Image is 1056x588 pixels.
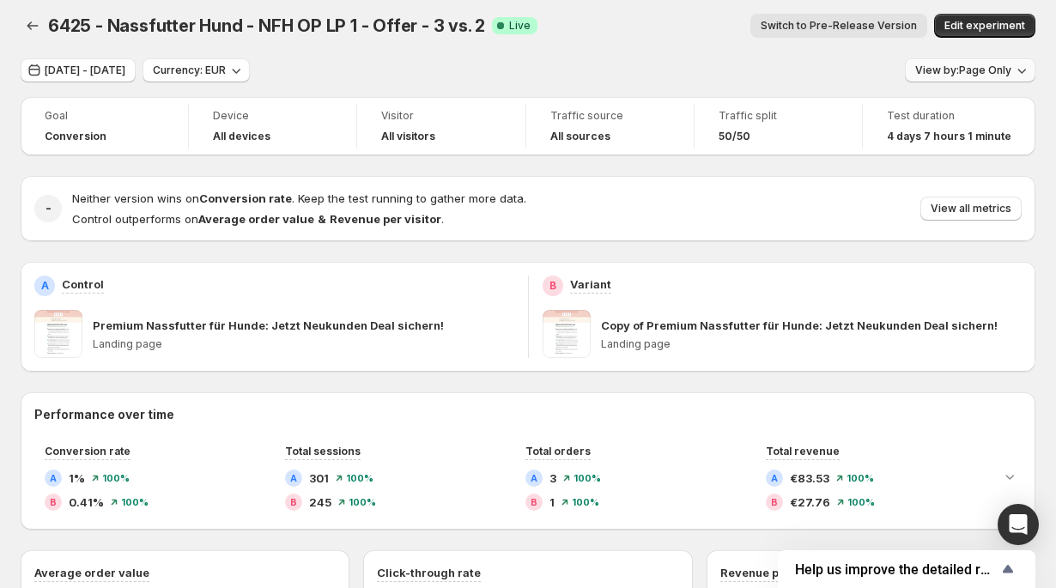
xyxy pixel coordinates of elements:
span: Device [213,109,332,123]
span: Total orders [525,445,591,458]
strong: Conversion rate [199,191,292,205]
span: Edit experiment [944,19,1025,33]
button: Show survey - Help us improve the detailed report for A/B campaigns [795,559,1018,579]
h2: B [290,497,297,507]
div: Open Intercom Messenger [998,504,1039,545]
span: Help us improve the detailed report for A/B campaigns [795,561,998,578]
h4: All devices [213,130,270,143]
h2: A [531,473,537,483]
span: 100 % [346,473,373,483]
span: Control outperforms on . [72,212,444,226]
a: GoalConversion [45,107,164,145]
h2: B [531,497,537,507]
span: [DATE] - [DATE] [45,64,125,77]
span: 100 % [847,473,874,483]
button: [DATE] - [DATE] [21,58,136,82]
span: 50/50 [719,130,750,143]
span: €83.53 [790,470,829,487]
span: 6425 - Nassfutter Hund - NFH OP LP 1 - Offer - 3 vs. 2 [48,15,485,36]
span: 3 [549,470,556,487]
span: View all metrics [931,202,1011,215]
span: €27.76 [790,494,830,511]
h2: - [46,200,52,217]
h3: Click-through rate [377,564,481,581]
a: Traffic sourceAll sources [550,107,670,145]
strong: Average order value [198,212,314,226]
span: View by: Page Only [915,64,1011,77]
span: 245 [309,494,331,511]
h4: All visitors [381,130,435,143]
span: 301 [309,470,329,487]
p: Premium Nassfutter für Hunde: Jetzt Neukunden Deal sichern! [93,317,444,334]
span: Currency: EUR [153,64,226,77]
span: 4 days 7 hours 1 minute [887,130,1011,143]
span: 0.41% [69,494,104,511]
p: Landing page [93,337,514,351]
span: Goal [45,109,164,123]
span: 100 % [121,497,149,507]
span: Total revenue [766,445,840,458]
span: Test duration [887,109,1011,123]
button: Expand chart [998,464,1022,488]
span: Neither version wins on . Keep the test running to gather more data. [72,191,526,205]
span: Visitor [381,109,501,123]
h2: B [771,497,778,507]
button: View by:Page Only [905,58,1035,82]
span: 1 [549,494,555,511]
button: Back [21,14,45,38]
p: Control [62,276,104,293]
span: 1% [69,470,85,487]
h4: All sources [550,130,610,143]
a: Test duration4 days 7 hours 1 minute [887,107,1011,145]
span: Live [509,19,531,33]
h2: Performance over time [34,406,1022,423]
h2: B [50,497,57,507]
span: 100 % [349,497,376,507]
a: Traffic split50/50 [719,107,838,145]
span: Total sessions [285,445,361,458]
strong: & [318,212,326,226]
strong: Revenue per visitor [330,212,441,226]
a: VisitorAll visitors [381,107,501,145]
img: Copy of Premium Nassfutter für Hunde: Jetzt Neukunden Deal sichern! [543,310,591,358]
button: View all metrics [920,197,1022,221]
h3: Revenue per visitor [720,564,830,581]
p: Copy of Premium Nassfutter für Hunde: Jetzt Neukunden Deal sichern! [601,317,998,334]
button: Switch to Pre-Release Version [750,14,927,38]
h2: A [771,473,778,483]
span: Traffic split [719,109,838,123]
p: Landing page [601,337,1023,351]
a: DeviceAll devices [213,107,332,145]
h3: Average order value [34,564,149,581]
h2: A [290,473,297,483]
img: Premium Nassfutter für Hunde: Jetzt Neukunden Deal sichern! [34,310,82,358]
h2: A [50,473,57,483]
span: 100 % [102,473,130,483]
button: Currency: EUR [143,58,250,82]
h2: B [549,279,556,293]
h2: A [41,279,49,293]
span: 100 % [847,497,875,507]
span: 100 % [574,473,601,483]
span: Conversion [45,130,106,143]
span: Switch to Pre-Release Version [761,19,917,33]
span: 100 % [572,497,599,507]
span: Traffic source [550,109,670,123]
span: Conversion rate [45,445,130,458]
p: Variant [570,276,611,293]
button: Edit experiment [934,14,1035,38]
